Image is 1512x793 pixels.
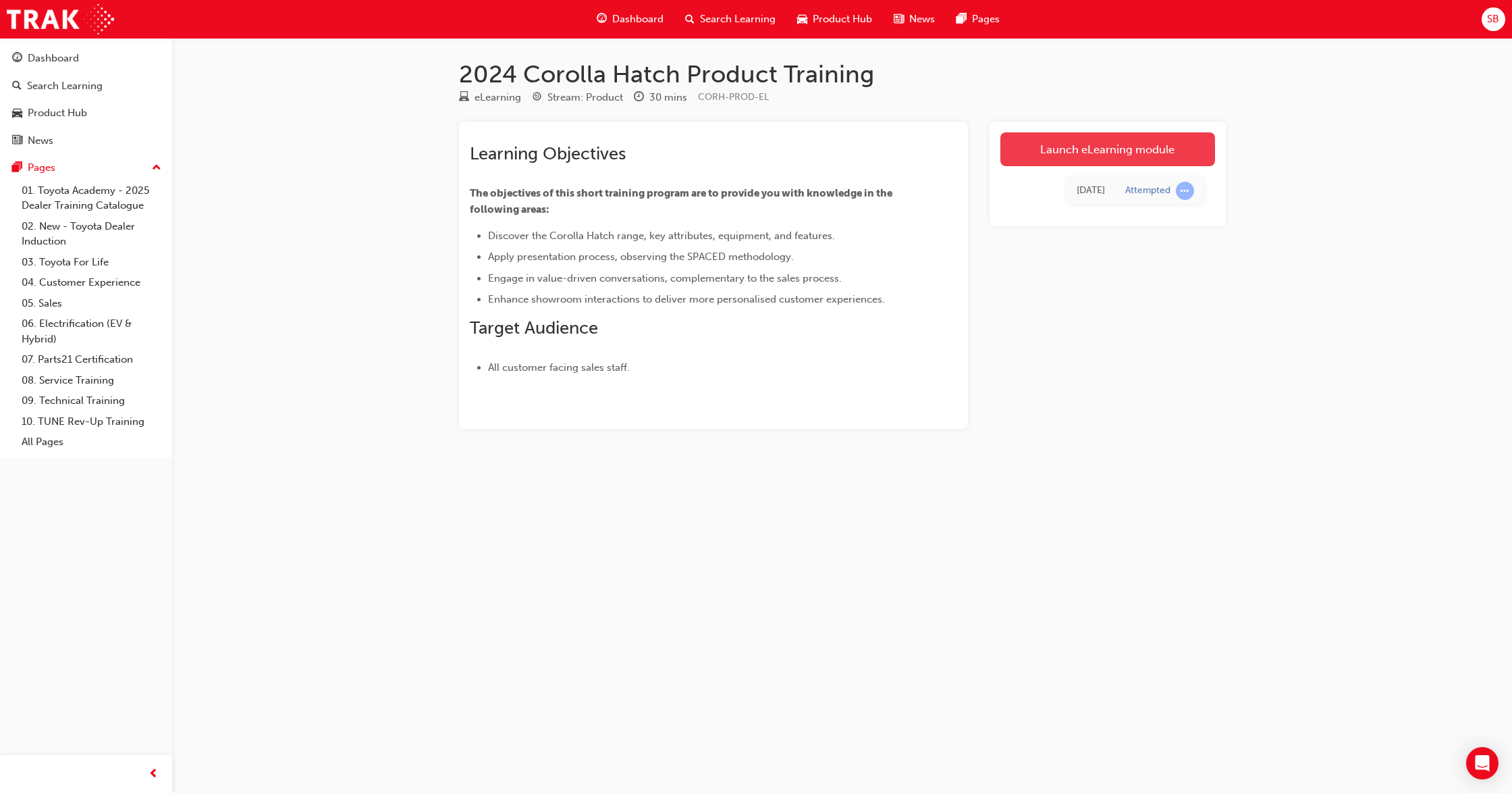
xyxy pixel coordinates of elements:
a: 04. Customer Experience [16,272,167,293]
h1: 2024 Corolla Hatch Product Training [459,59,1226,89]
a: 09. Technical Training [16,390,167,411]
a: 01. Toyota Academy - 2025 Dealer Training Catalogue [16,180,167,216]
a: News [5,128,167,153]
span: Enhance showroom interactions to deliver more personalised customer experiences. [488,293,885,305]
span: learningResourceType_ELEARNING-icon [459,92,469,104]
span: Product Hub [813,11,872,27]
div: eLearning [475,90,521,105]
a: pages-iconPages [946,5,1010,33]
div: Type [459,89,521,106]
span: pages-icon [12,162,22,174]
div: News [28,133,53,149]
div: Product Hub [28,105,87,121]
div: Mon Sep 15 2025 11:21:58 GMT+0930 (Australian Central Standard Time) [1077,183,1105,199]
a: 08. Service Training [16,370,167,391]
button: Pages [5,155,167,180]
a: Product Hub [5,101,167,126]
a: car-iconProduct Hub [786,5,883,33]
span: Dashboard [612,11,664,27]
a: Dashboard [5,46,167,71]
span: All customer facing sales staff. [488,361,630,374]
div: 30 mins [649,90,687,105]
a: 03. Toyota For Life [16,252,167,273]
a: 07. Parts21 Certification [16,349,167,370]
div: Open Intercom Messenger [1466,747,1498,779]
a: search-iconSearch Learning [674,5,786,33]
span: learningRecordVerb_ATTEMPT-icon [1176,182,1194,200]
a: All Pages [16,432,167,453]
span: SB [1487,11,1499,27]
img: Trak [7,4,114,34]
span: search-icon [685,11,695,28]
span: prev-icon [148,766,159,783]
div: Stream [532,89,623,106]
div: Attempted [1125,184,1170,197]
span: The objectives of this short training program are to provide you with knowledge in the following ... [470,187,894,215]
span: clock-icon [634,92,644,104]
div: Search Learning [27,78,103,94]
button: SB [1482,7,1505,31]
span: Apply presentation process, observing the SPACED methodology. [488,251,794,263]
span: Search Learning [700,11,776,27]
span: Pages [972,11,1000,27]
span: up-icon [152,159,161,177]
a: 05. Sales [16,293,167,314]
span: Discover the Corolla Hatch range, key attributes, equipment, and features. [488,230,835,242]
div: Duration [634,89,687,106]
a: guage-iconDashboard [586,5,674,33]
span: Target Audience [470,317,598,338]
div: Stream: Product [547,90,623,105]
a: 06. Electrification (EV & Hybrid) [16,313,167,349]
div: Dashboard [28,51,79,66]
span: news-icon [12,135,22,147]
a: 10. TUNE Rev-Up Training [16,411,167,432]
button: DashboardSearch LearningProduct HubNews [5,43,167,155]
a: news-iconNews [883,5,946,33]
span: guage-icon [597,11,607,28]
div: Pages [28,160,55,176]
span: Engage in value-driven conversations, complementary to the sales process. [488,272,842,284]
span: Learning Objectives [470,143,626,164]
span: pages-icon [956,11,967,28]
span: car-icon [797,11,807,28]
span: News [909,11,935,27]
a: 02. New - Toyota Dealer Induction [16,216,167,252]
span: guage-icon [12,53,22,65]
a: Launch eLearning module [1000,132,1215,166]
span: news-icon [894,11,904,28]
span: car-icon [12,107,22,120]
span: search-icon [12,80,22,93]
a: Search Learning [5,74,167,99]
span: Learning resource code [698,91,769,103]
span: target-icon [532,92,542,104]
